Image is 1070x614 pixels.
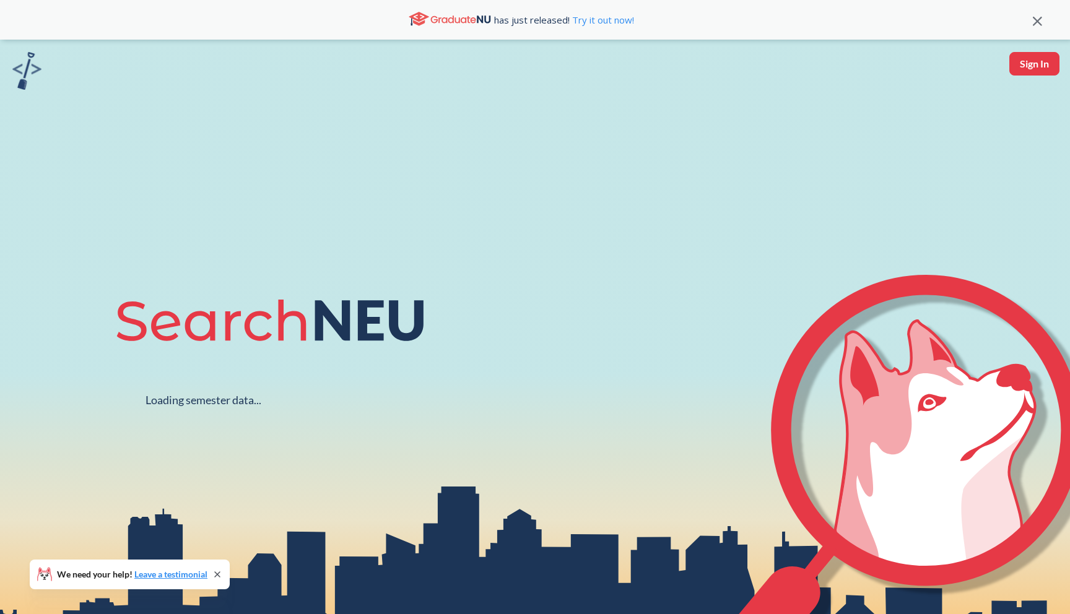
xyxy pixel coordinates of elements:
[146,393,261,407] div: Loading semester data...
[12,52,41,90] img: sandbox logo
[57,570,207,579] span: We need your help!
[570,14,634,26] a: Try it out now!
[134,569,207,579] a: Leave a testimonial
[494,13,634,27] span: has just released!
[12,52,41,93] a: sandbox logo
[1009,52,1059,76] button: Sign In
